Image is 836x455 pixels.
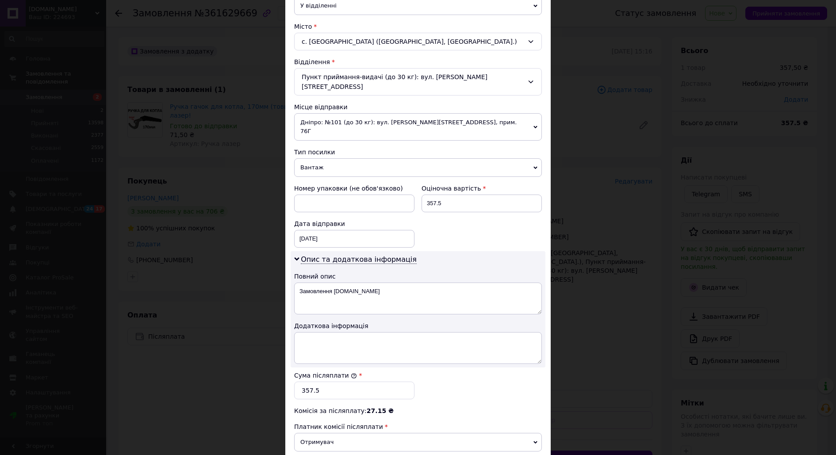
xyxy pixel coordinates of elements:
div: Місто [294,22,542,31]
div: Додаткова інформація [294,321,542,330]
span: Дніпро: №101 (до 30 кг): вул. [PERSON_NAME][STREET_ADDRESS], прим. 76Г [294,113,542,141]
textarea: Замовлення [DOMAIN_NAME] [294,283,542,314]
span: Опис та додаткова інформація [301,255,417,264]
div: Оціночна вартість [422,184,542,193]
div: с. [GEOGRAPHIC_DATA] ([GEOGRAPHIC_DATA], [GEOGRAPHIC_DATA].) [294,33,542,50]
div: Номер упаковки (не обов'язково) [294,184,414,193]
span: Платник комісії післяплати [294,423,383,430]
span: Отримувач [294,433,542,451]
label: Сума післяплати [294,372,357,379]
span: Тип посилки [294,149,335,156]
div: Комісія за післяплату: [294,406,542,415]
div: Відділення [294,57,542,66]
span: 27.15 ₴ [367,407,394,414]
span: Вантаж [294,158,542,177]
div: Пункт приймання-видачі (до 30 кг): вул. [PERSON_NAME][STREET_ADDRESS] [294,68,542,96]
div: Повний опис [294,272,542,281]
span: Місце відправки [294,103,348,111]
div: Дата відправки [294,219,414,228]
